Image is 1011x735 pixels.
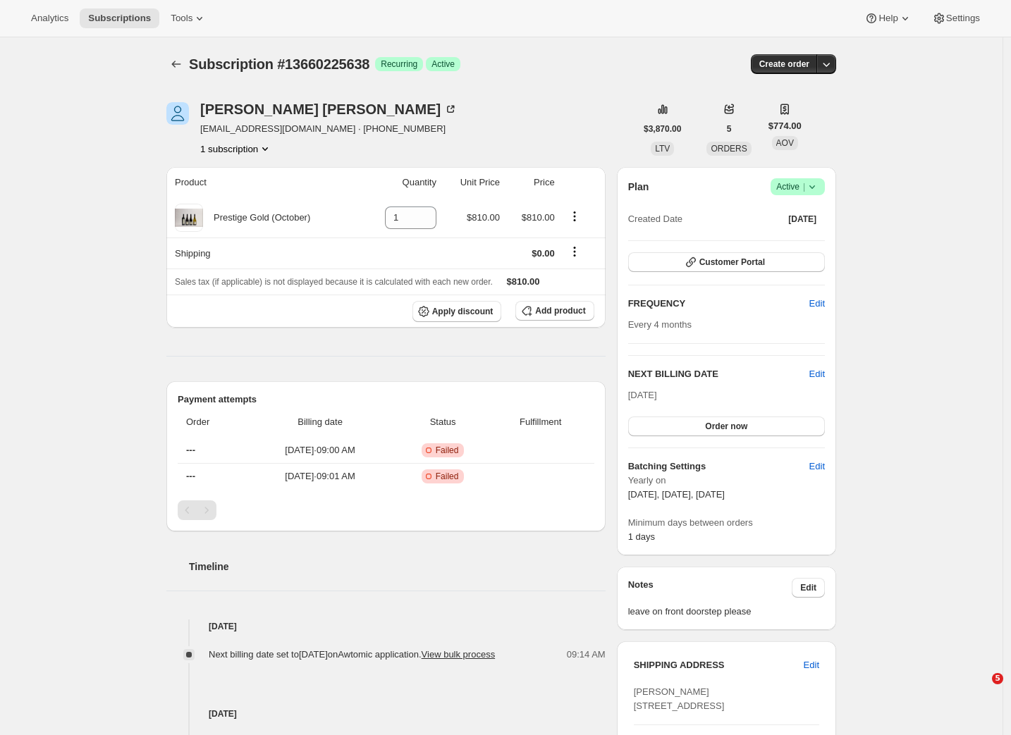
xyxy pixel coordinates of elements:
span: Add product [535,305,585,316]
span: Subscription #13660225638 [189,56,369,72]
div: [PERSON_NAME] [PERSON_NAME] [200,102,458,116]
button: [DATE] [780,209,825,229]
div: Prestige Gold (October) [203,211,310,225]
span: | [803,181,805,192]
button: Subscriptions [166,54,186,74]
h4: [DATE] [166,619,606,634]
button: Apply discount [412,301,502,322]
span: [DATE] · 09:00 AM [250,443,391,457]
button: 5 [718,119,740,139]
span: 1 days [628,531,655,542]
h2: FREQUENCY [628,297,809,311]
span: Sales tax (if applicable) is not displayed because it is calculated with each new order. [175,277,493,287]
span: [DATE] [788,214,816,225]
span: [DATE], [DATE], [DATE] [628,489,725,500]
span: Tools [171,13,192,24]
button: Edit [795,654,828,677]
button: Subscriptions [80,8,159,28]
h3: Notes [628,578,792,598]
button: Settings [924,8,988,28]
h2: Plan [628,180,649,194]
span: Active [776,180,819,194]
span: David Trower [166,102,189,125]
span: LTV [655,144,670,154]
h2: NEXT BILLING DATE [628,367,809,381]
span: Order now [705,421,747,432]
span: [DATE] · 09:01 AM [250,469,391,483]
button: Edit [809,367,825,381]
th: Price [504,167,559,198]
span: 5 [727,123,732,135]
button: Edit [801,455,833,478]
span: Yearly on [628,474,825,488]
span: $810.00 [467,212,500,223]
span: Status [398,415,486,429]
span: AOV [776,138,794,148]
span: --- [186,445,195,455]
span: Apply discount [432,306,494,317]
button: Edit [792,578,825,598]
button: Order now [628,416,825,436]
iframe: Intercom live chat [963,673,997,707]
span: Edit [809,297,825,311]
th: Unit Price [441,167,504,198]
span: $0.00 [532,248,555,259]
h2: Payment attempts [178,393,594,407]
span: 09:14 AM [567,648,606,662]
span: Edit [804,658,819,672]
span: $810.00 [507,276,540,287]
th: Quantity [362,167,441,198]
h3: SHIPPING ADDRESS [634,658,804,672]
span: Failed [436,471,459,482]
span: $3,870.00 [644,123,681,135]
span: Customer Portal [699,257,765,268]
th: Product [166,167,362,198]
span: Edit [800,582,816,593]
button: Create order [751,54,818,74]
span: Fulfillment [496,415,586,429]
span: Failed [436,445,459,456]
span: Analytics [31,13,68,24]
h6: Batching Settings [628,459,809,474]
span: ORDERS [711,144,747,154]
button: $3,870.00 [635,119,690,139]
h4: [DATE] [166,707,606,721]
button: Edit [801,292,833,315]
span: $810.00 [522,212,555,223]
span: 5 [992,673,1003,684]
span: [PERSON_NAME] [STREET_ADDRESS] [634,686,725,711]
th: Order [178,407,246,438]
span: Every 4 months [628,319,692,330]
button: Help [856,8,920,28]
span: leave on front doorstep please [628,605,825,619]
h2: Timeline [189,560,606,574]
span: Next billing date set to [DATE] on Awtomic application . [209,649,495,660]
button: Shipping actions [563,244,586,259]
button: Product actions [200,142,272,156]
span: [EMAIL_ADDRESS][DOMAIN_NAME] · [PHONE_NUMBER] [200,122,458,136]
span: $774.00 [768,119,802,133]
span: Subscriptions [88,13,151,24]
span: Minimum days between orders [628,516,825,530]
button: View bulk process [422,649,496,660]
span: Settings [946,13,980,24]
button: Analytics [23,8,77,28]
span: Edit [809,459,825,474]
button: Customer Portal [628,252,825,272]
th: Shipping [166,237,362,268]
button: Product actions [563,209,586,224]
span: Billing date [250,415,391,429]
span: --- [186,471,195,481]
span: Create order [759,58,809,70]
nav: Pagination [178,500,594,520]
button: Add product [515,301,594,321]
span: [DATE] [628,390,657,400]
span: Active [431,58,455,70]
span: Created Date [628,212,682,226]
span: Recurring [381,58,417,70]
button: Tools [162,8,215,28]
span: Help [878,13,897,24]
